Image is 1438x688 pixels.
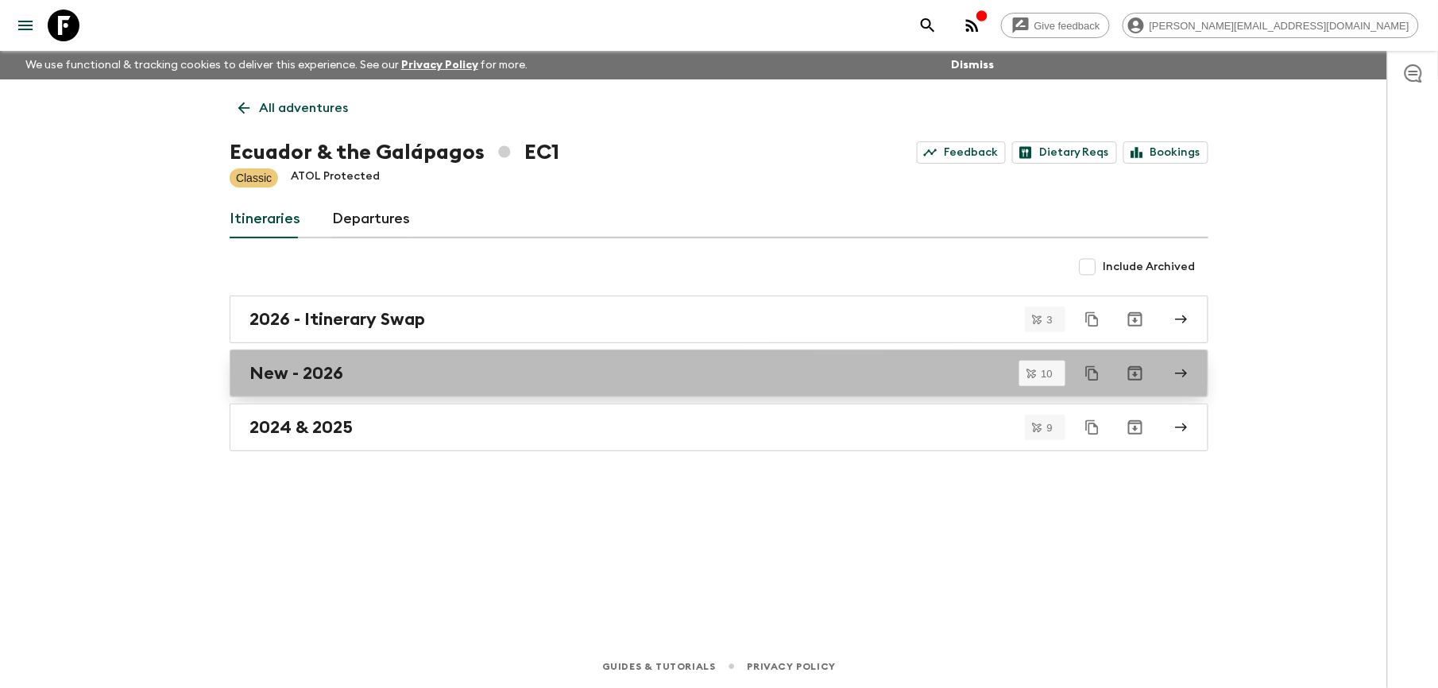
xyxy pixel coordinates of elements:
[230,350,1208,397] a: New - 2026
[249,363,343,384] h2: New - 2026
[1141,20,1418,32] span: [PERSON_NAME][EMAIL_ADDRESS][DOMAIN_NAME]
[1119,358,1151,389] button: Archive
[1078,359,1107,388] button: Duplicate
[1001,13,1110,38] a: Give feedback
[291,168,380,187] p: ATOL Protected
[230,137,559,168] h1: Ecuador & the Galápagos EC1
[19,51,535,79] p: We use functional & tracking cookies to deliver this experience. See our for more.
[917,141,1006,164] a: Feedback
[1012,141,1117,164] a: Dietary Reqs
[230,296,1208,343] a: 2026 - Itinerary Swap
[602,658,716,675] a: Guides & Tutorials
[1123,141,1208,164] a: Bookings
[1032,369,1062,379] span: 10
[236,170,272,186] p: Classic
[249,417,353,438] h2: 2024 & 2025
[230,200,300,238] a: Itineraries
[401,60,478,71] a: Privacy Policy
[1119,412,1151,443] button: Archive
[1026,20,1109,32] span: Give feedback
[1078,305,1107,334] button: Duplicate
[947,54,998,76] button: Dismiss
[1078,413,1107,442] button: Duplicate
[1038,315,1062,325] span: 3
[332,200,410,238] a: Departures
[10,10,41,41] button: menu
[1104,259,1196,275] span: Include Archived
[748,658,836,675] a: Privacy Policy
[1038,423,1062,433] span: 9
[230,92,357,124] a: All adventures
[1119,303,1151,335] button: Archive
[259,99,348,118] p: All adventures
[912,10,944,41] button: search adventures
[1123,13,1419,38] div: [PERSON_NAME][EMAIL_ADDRESS][DOMAIN_NAME]
[249,309,425,330] h2: 2026 - Itinerary Swap
[230,404,1208,451] a: 2024 & 2025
